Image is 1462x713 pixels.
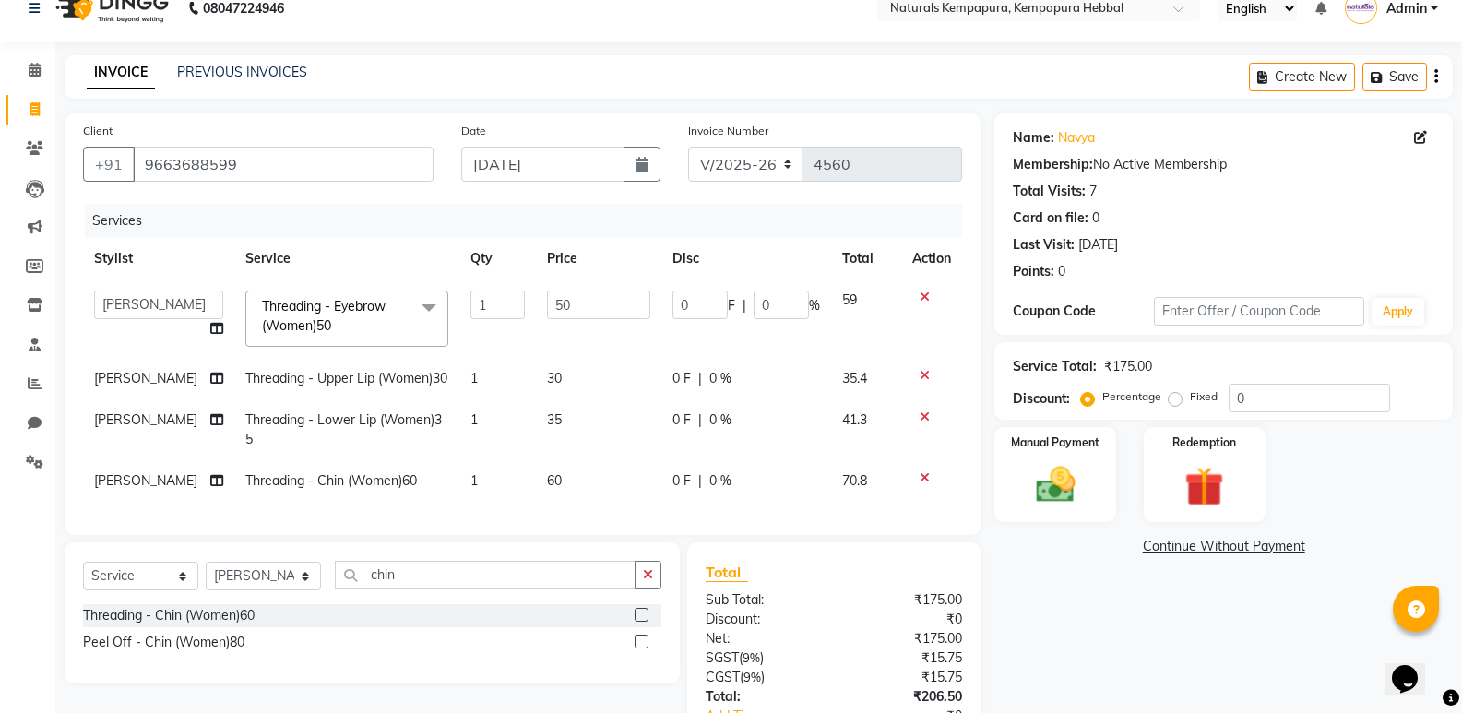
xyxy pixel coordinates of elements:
div: Service Total: [1013,357,1097,376]
div: Total: [692,687,834,707]
a: Navya [1058,128,1095,148]
div: Coupon Code [1013,302,1153,321]
span: 60 [547,472,562,489]
span: | [698,369,702,388]
div: Membership: [1013,155,1093,174]
a: x [331,317,339,334]
span: 1 [470,472,478,489]
span: 1 [470,411,478,428]
th: Action [901,238,962,279]
div: ₹0 [834,610,976,629]
div: Card on file: [1013,208,1088,228]
th: Disc [661,238,831,279]
div: Last Visit: [1013,235,1075,255]
th: Total [831,238,902,279]
span: 59 [842,291,857,308]
div: Threading - Chin (Women)60 [83,606,255,625]
div: Discount: [1013,389,1070,409]
span: [PERSON_NAME] [94,411,197,428]
img: _gift.svg [1172,462,1236,511]
label: Redemption [1172,434,1236,451]
span: 0 F [672,369,691,388]
span: 70.8 [842,472,867,489]
span: % [809,296,820,315]
a: PREVIOUS INVOICES [177,64,307,80]
div: ₹175.00 [1104,357,1152,376]
th: Qty [459,238,536,279]
span: Threading - Eyebrow (Women)50 [262,298,386,334]
span: F [728,296,735,315]
label: Manual Payment [1011,434,1099,451]
span: 30 [547,370,562,386]
input: Search or Scan [335,561,636,589]
span: | [698,410,702,430]
div: ₹175.00 [834,629,976,648]
span: 0 % [709,410,731,430]
th: Service [234,238,459,279]
iframe: chat widget [1385,639,1444,695]
span: 41.3 [842,411,867,428]
span: 35.4 [842,370,867,386]
span: | [698,471,702,491]
span: Threading - Lower Lip (Women)35 [245,411,442,447]
span: 0 % [709,471,731,491]
div: Net: [692,629,834,648]
th: Stylist [83,238,234,279]
div: Name: [1013,128,1054,148]
div: Sub Total: [692,590,834,610]
button: +91 [83,147,135,182]
a: INVOICE [87,56,155,89]
button: Apply [1372,298,1424,326]
div: Points: [1013,262,1054,281]
span: Threading - Upper Lip (Women)30 [245,370,447,386]
span: SGST [706,649,739,666]
span: 9% [743,650,760,665]
span: Threading - Chin (Women)60 [245,472,417,489]
div: No Active Membership [1013,155,1434,174]
div: ( ) [692,668,834,687]
div: ₹15.75 [834,668,976,687]
div: [DATE] [1078,235,1118,255]
span: | [743,296,746,315]
div: 7 [1089,182,1097,201]
span: 35 [547,411,562,428]
span: 0 F [672,471,691,491]
input: Search by Name/Mobile/Email/Code [133,147,434,182]
div: ₹175.00 [834,590,976,610]
div: Peel Off - Chin (Women)80 [83,633,244,652]
button: Save [1362,63,1427,91]
label: Client [83,123,113,139]
span: [PERSON_NAME] [94,472,197,489]
div: 0 [1058,262,1065,281]
span: [PERSON_NAME] [94,370,197,386]
span: 0 % [709,369,731,388]
span: 0 F [672,410,691,430]
div: Total Visits: [1013,182,1086,201]
label: Invoice Number [688,123,768,139]
th: Price [536,238,661,279]
div: ₹15.75 [834,648,976,668]
a: Continue Without Payment [998,537,1449,556]
label: Fixed [1190,388,1218,405]
span: 9% [743,670,761,684]
div: ₹206.50 [834,687,976,707]
div: Discount: [692,610,834,629]
label: Percentage [1102,388,1161,405]
div: 0 [1092,208,1099,228]
span: 1 [470,370,478,386]
input: Enter Offer / Coupon Code [1154,297,1364,326]
div: Services [85,204,976,238]
img: _cash.svg [1024,462,1088,507]
label: Date [461,123,486,139]
span: CGST [706,669,740,685]
button: Create New [1249,63,1355,91]
span: Total [706,563,748,582]
div: ( ) [692,648,834,668]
